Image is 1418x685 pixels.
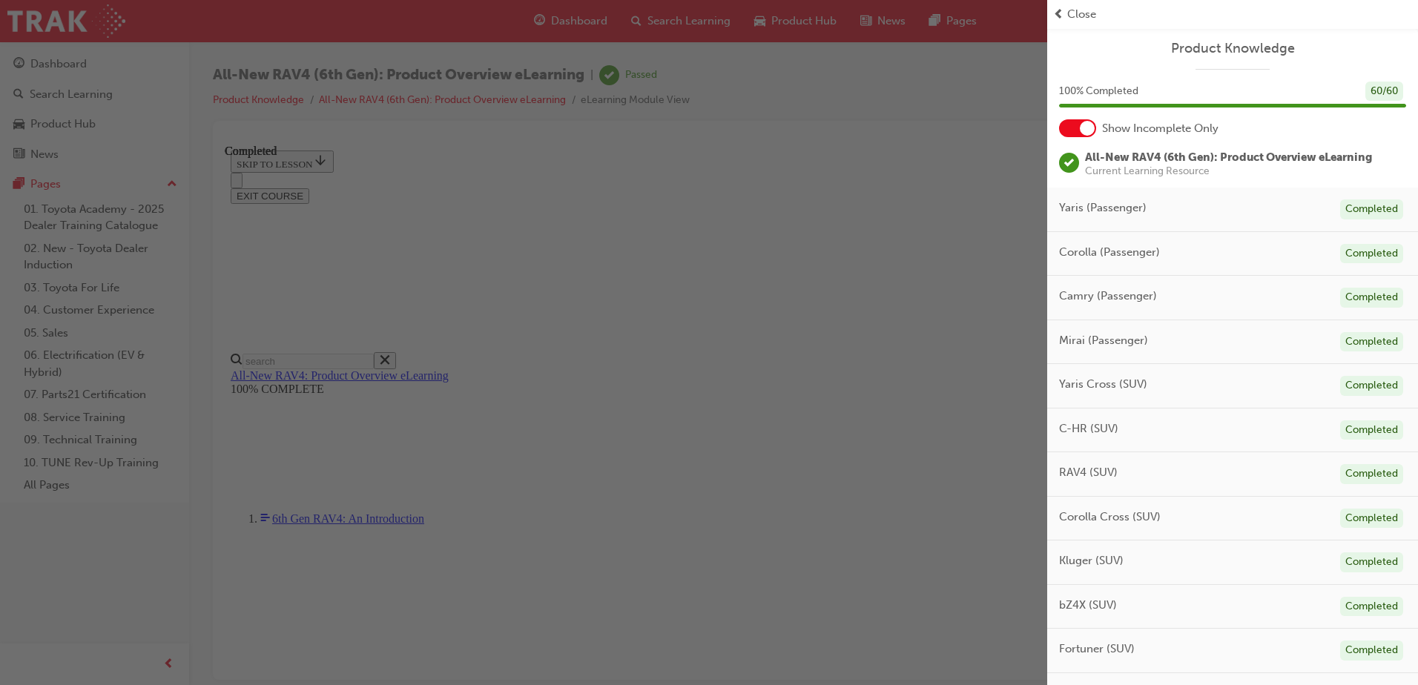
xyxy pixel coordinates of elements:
[1340,376,1403,396] div: Completed
[1340,288,1403,308] div: Completed
[6,6,109,28] button: SKIP TO LESSON
[1059,420,1118,437] span: C-HR (SUV)
[1059,509,1161,526] span: Corolla Cross (SUV)
[1340,420,1403,440] div: Completed
[1340,552,1403,572] div: Completed
[1053,6,1064,23] span: prev-icon
[1102,120,1219,137] span: Show Incomplete Only
[1340,464,1403,484] div: Completed
[1059,597,1117,614] span: bZ4X (SUV)
[18,209,149,225] input: Search
[1059,641,1135,658] span: Fortuner (SUV)
[1059,244,1160,261] span: Corolla (Passenger)
[1340,641,1403,661] div: Completed
[1085,166,1372,176] span: Current Learning Resource
[1067,6,1096,23] span: Close
[1059,153,1079,173] span: learningRecordVerb_PASS-icon
[1059,376,1147,393] span: Yaris Cross (SUV)
[1085,150,1372,164] span: All-New RAV4 (6th Gen): Product Overview eLearning
[1059,332,1148,349] span: Mirai (Passenger)
[6,44,85,59] button: EXIT COURSE
[1059,199,1147,216] span: Yaris (Passenger)
[6,238,1152,251] div: 100% COMPLETE
[1340,509,1403,529] div: Completed
[1340,199,1403,219] div: Completed
[149,208,171,225] button: Close search menu
[1340,244,1403,264] div: Completed
[1059,83,1138,100] span: 100 % Completed
[1059,552,1124,569] span: Kluger (SUV)
[1053,6,1412,23] button: prev-iconClose
[1365,82,1403,102] div: 60 / 60
[1059,288,1157,305] span: Camry (Passenger)
[6,225,224,237] a: All-New RAV4: Product Overview eLearning
[1340,332,1403,352] div: Completed
[1059,40,1406,57] a: Product Knowledge
[1059,464,1118,481] span: RAV4 (SUV)
[6,28,18,44] button: Close navigation menu
[12,14,103,25] span: SKIP TO LESSON
[1340,597,1403,617] div: Completed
